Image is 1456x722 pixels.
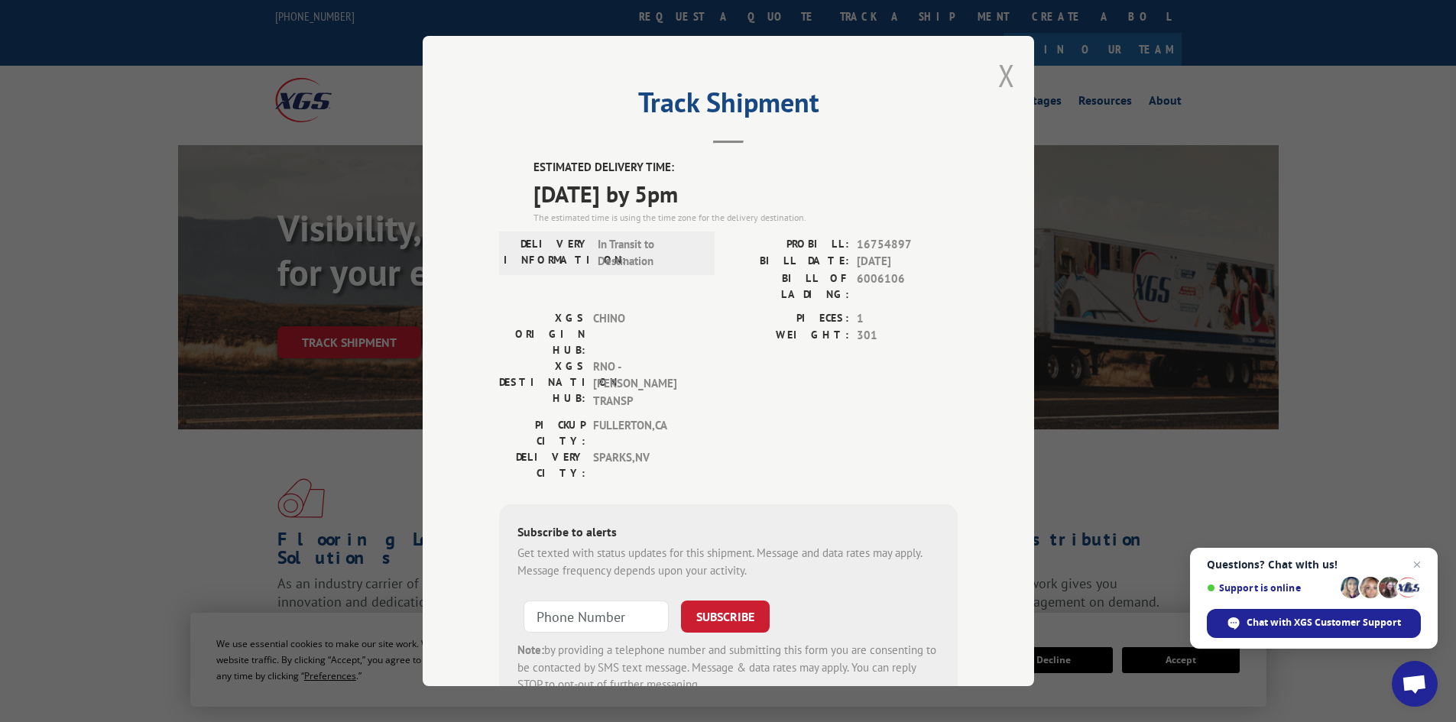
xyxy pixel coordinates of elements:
[504,236,590,270] label: DELIVERY INFORMATION:
[728,327,849,345] label: WEIGHT:
[533,211,958,225] div: The estimated time is using the time zone for the delivery destination.
[857,310,958,328] span: 1
[857,253,958,270] span: [DATE]
[728,310,849,328] label: PIECES:
[499,358,585,410] label: XGS DESTINATION HUB:
[1207,558,1421,571] span: Questions? Chat with us!
[517,642,939,694] div: by providing a telephone number and submitting this form you are consenting to be contacted by SM...
[1392,661,1438,707] a: Open chat
[998,55,1015,96] button: Close modal
[857,270,958,303] span: 6006106
[524,601,669,633] input: Phone Number
[857,236,958,254] span: 16754897
[593,358,696,410] span: RNO - [PERSON_NAME] TRANSP
[517,643,544,657] strong: Note:
[533,159,958,176] label: ESTIMATED DELIVERY TIME:
[499,310,585,358] label: XGS ORIGIN HUB:
[499,449,585,481] label: DELIVERY CITY:
[499,417,585,449] label: PICKUP CITY:
[598,236,701,270] span: In Transit to Destination
[533,176,958,211] span: [DATE] by 5pm
[728,236,849,254] label: PROBILL:
[517,523,939,545] div: Subscribe to alerts
[728,270,849,303] label: BILL OF LADING:
[499,92,958,121] h2: Track Shipment
[1247,616,1401,630] span: Chat with XGS Customer Support
[1207,582,1335,594] span: Support is online
[728,253,849,270] label: BILL DATE:
[1207,609,1421,638] span: Chat with XGS Customer Support
[857,327,958,345] span: 301
[593,310,696,358] span: CHINO
[681,601,770,633] button: SUBSCRIBE
[517,545,939,579] div: Get texted with status updates for this shipment. Message and data rates may apply. Message frequ...
[593,449,696,481] span: SPARKS , NV
[593,417,696,449] span: FULLERTON , CA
